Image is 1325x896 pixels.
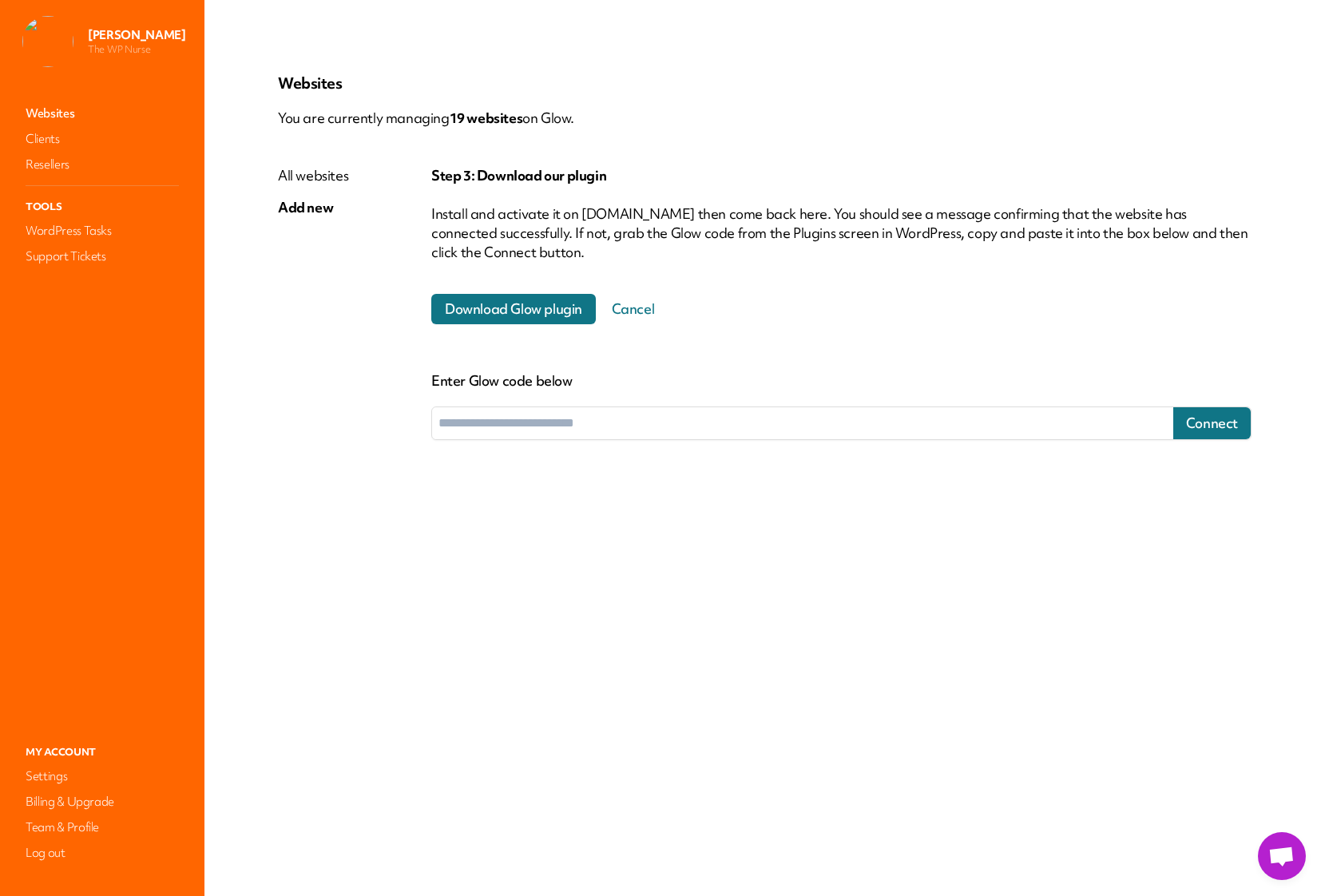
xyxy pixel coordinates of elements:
[22,245,182,268] a: Support Tickets
[1258,832,1306,880] a: Open chat
[22,128,182,150] a: Clients
[22,153,182,176] a: Resellers
[450,109,523,127] span: 19 website
[22,765,182,787] a: Settings
[22,102,182,125] a: Websites
[22,220,182,242] a: WordPress Tasks
[88,27,185,43] p: [PERSON_NAME]
[22,816,182,839] a: Team & Profile
[1186,414,1238,433] span: Connect
[88,43,185,56] p: The WP Nurse
[431,166,1252,185] p: Step 3: Download our plugin
[22,741,182,762] p: My Account
[278,73,1252,93] p: Websites
[22,791,182,813] a: Billing & Upgrade
[431,371,1252,391] label: Enter Glow code below
[431,204,1252,262] p: Install and activate it on [DOMAIN_NAME] then come back here. You should see a message confirming...
[22,196,182,216] p: Tools
[22,842,182,864] a: Log out
[599,295,668,323] button: Cancel
[517,109,523,127] span: s
[278,102,1252,134] p: You are currently managing on Glow.
[431,294,596,324] a: Download Glow plugin
[278,166,348,185] div: All websites
[278,198,348,217] div: Add new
